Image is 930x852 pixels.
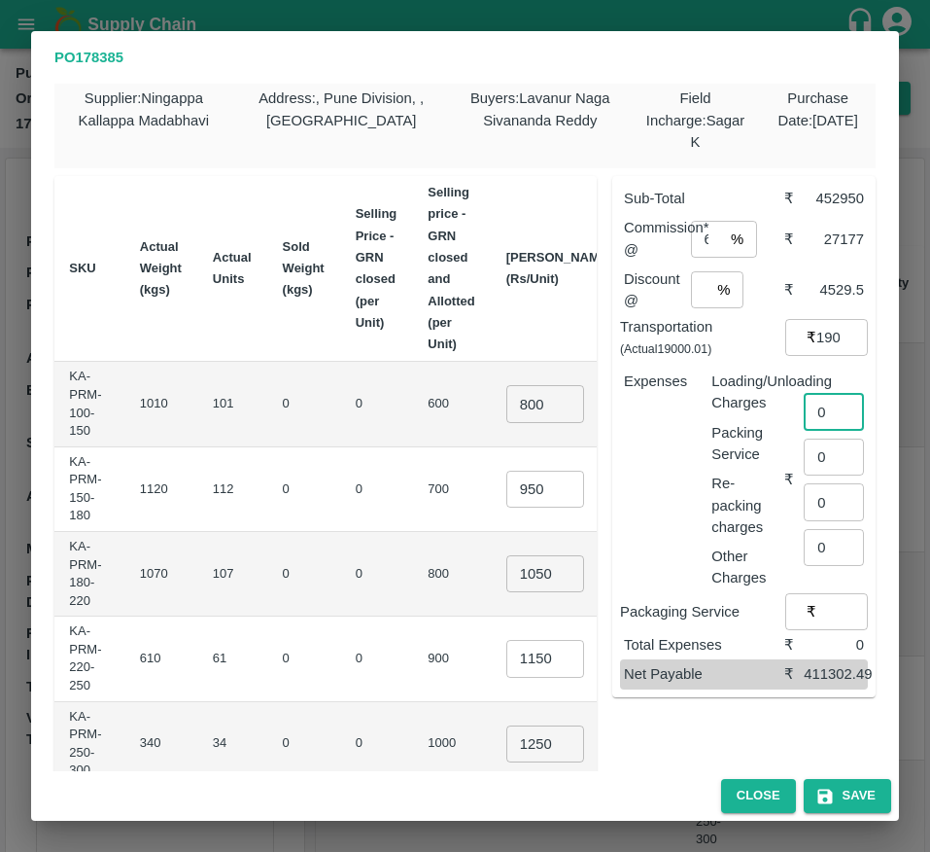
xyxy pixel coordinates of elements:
b: SKU [69,261,95,275]
td: 0 [267,702,340,787]
div: ₹ [784,229,805,250]
td: 0 [267,532,340,617]
b: Sold Weight (kgs) [283,239,325,298]
td: 0 [267,362,340,446]
input: 0 [506,385,584,422]
td: 34 [197,702,267,787]
p: Net Payable [624,663,784,685]
div: ₹ [784,634,805,656]
div: Purchase Date : [DATE] [760,72,876,168]
small: (Actual 19000.01 ) [620,342,711,356]
b: PO 178385 [54,50,123,65]
p: ₹ [807,327,816,348]
b: Actual Units [213,250,252,286]
div: 27177 [804,229,864,250]
b: Selling Price - GRN closed (per Unit) [356,206,397,329]
td: 0 [267,617,340,701]
td: 600 [412,362,490,446]
div: ₹ [784,188,805,209]
div: ₹ [784,469,805,490]
td: KA-PRM-220-250 [53,617,123,701]
td: 0 [340,617,413,701]
p: Discount @ [624,268,691,312]
p: Commission* @ [624,217,691,261]
td: KA-PRM-180-220 [53,532,123,617]
p: Packing Service [711,422,783,466]
td: 0 [340,532,413,617]
td: 0 [267,447,340,532]
p: Other Charges [711,546,783,589]
div: 452950 [804,188,864,209]
p: Packaging Service [620,601,785,622]
p: Total Expenses [624,634,784,656]
td: 800 [412,532,490,617]
td: 1000 [412,702,490,787]
td: 112 [197,447,267,532]
p: Expenses [624,371,696,392]
td: 700 [412,447,490,532]
td: 1070 [124,532,197,617]
td: 1120 [124,447,197,532]
td: 610 [124,617,197,701]
p: ₹ [807,601,816,622]
td: 0 [340,362,413,446]
p: Loading/Unloading Charges [711,371,783,414]
div: 411302.49 [804,663,864,685]
div: ₹ [784,279,805,301]
input: 0 [506,471,584,508]
td: KA-PRM-100-150 [53,362,123,446]
b: Actual Weight (kgs) [140,239,182,298]
div: Supplier : Ningappa Kallappa Madabhavi [54,72,233,168]
td: 0 [340,447,413,532]
div: 0 [804,634,864,656]
p: % [731,229,743,250]
div: Buyers : Lavanur Naga Sivananda Reddy [450,72,631,168]
td: 1010 [124,362,197,446]
button: Save [804,779,891,813]
div: Address : , Pune Division, , [GEOGRAPHIC_DATA] [233,72,450,168]
p: Transportation [620,316,785,360]
button: Close [721,779,796,813]
td: KA-PRM-150-180 [53,447,123,532]
div: Field Incharge : Sagar K [631,72,761,168]
p: % [717,279,730,301]
input: 0 [506,640,584,677]
td: 900 [412,617,490,701]
td: 101 [197,362,267,446]
td: KA-PRM-250-300 [53,702,123,787]
td: 107 [197,532,267,617]
div: 4529.5 [804,279,864,301]
td: 0 [340,702,413,787]
td: 340 [124,702,197,787]
p: Re-packing charges [711,473,783,538]
b: [PERSON_NAME] (Rs/Unit) [506,250,612,286]
input: 0 [506,726,584,763]
input: 0 [506,555,584,592]
b: Selling price - GRN closed and Allotted (per Unit) [428,185,474,351]
div: ₹ [784,663,805,685]
p: Sub-Total [624,188,784,209]
td: 61 [197,617,267,701]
